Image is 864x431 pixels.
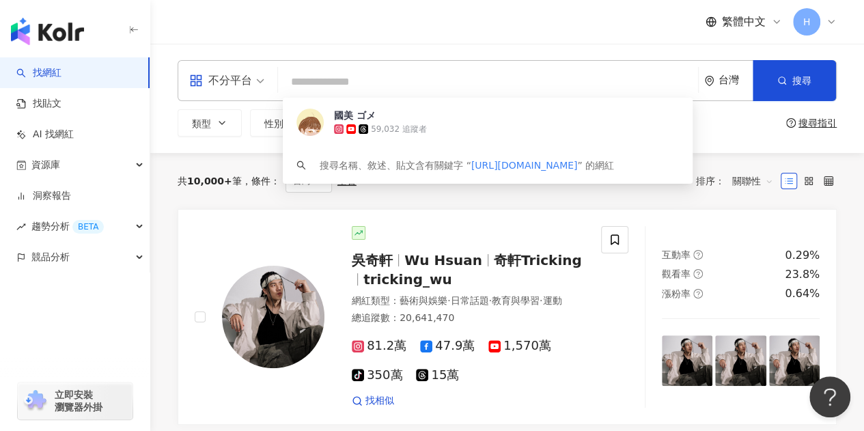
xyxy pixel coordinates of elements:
[542,295,561,306] span: 運動
[18,383,133,419] a: chrome extension立即安裝 瀏覽器外掛
[400,295,447,306] span: 藝術與娛樂
[178,109,242,137] button: 類型
[693,250,703,260] span: question-circle
[693,289,703,298] span: question-circle
[419,118,447,129] span: 互動率
[447,295,450,306] span: ·
[792,75,811,86] span: 搜尋
[785,267,820,282] div: 23.8%
[568,109,650,137] button: 更多篩選
[540,295,542,306] span: ·
[250,109,314,137] button: 性別
[178,209,837,425] a: KOL Avatar吳奇軒Wu Hsuan奇軒Trickingtricking_wu網紅類型：藝術與娛樂·日常話題·教育與學習·運動總追蹤數：20,641,47081.2萬47.9萬1,570萬...
[785,248,820,263] div: 0.29%
[798,117,837,128] div: 搜尋指引
[715,335,766,386] img: post-image
[352,311,585,325] div: 總追蹤數 ： 20,641,470
[492,295,540,306] span: 教育與學習
[352,368,402,383] span: 350萬
[420,339,475,353] span: 47.9萬
[769,335,820,386] img: post-image
[404,252,482,268] span: Wu Hsuan
[693,269,703,279] span: question-circle
[31,242,70,273] span: 競品分析
[242,176,280,186] span: 條件 ：
[363,271,452,288] span: tricking_wu
[704,76,714,86] span: environment
[662,288,691,299] span: 漲粉率
[16,66,61,80] a: search找網紅
[785,286,820,301] div: 0.64%
[72,220,104,234] div: BETA
[598,117,636,128] span: 更多篩選
[352,394,394,408] a: 找相似
[786,118,796,128] span: question-circle
[719,74,753,86] div: 台灣
[753,60,836,101] button: 搜尋
[722,14,766,29] span: 繁體中文
[732,170,773,192] span: 關聯性
[352,294,585,308] div: 網紅類型 ：
[494,252,582,268] span: 奇軒Tricking
[486,109,560,137] button: 觀看率
[22,390,48,412] img: chrome extension
[55,389,102,413] span: 立即安裝 瀏覽器外掛
[501,118,529,129] span: 觀看率
[16,128,74,141] a: AI 找網紅
[16,222,26,232] span: rise
[803,14,811,29] span: H
[337,176,357,186] div: 重置
[189,74,203,87] span: appstore
[662,335,712,386] img: post-image
[264,118,283,129] span: 性別
[16,189,71,203] a: 洞察報告
[416,368,459,383] span: 15萬
[809,376,850,417] iframe: Help Scout Beacon - Open
[31,211,104,242] span: 趨勢分析
[16,97,61,111] a: 找貼文
[662,249,691,260] span: 互動率
[365,394,394,408] span: 找相似
[696,170,781,192] div: 排序：
[352,252,393,268] span: 吳奇軒
[178,176,242,186] div: 共 筆
[404,109,478,137] button: 互動率
[488,295,491,306] span: ·
[11,18,84,45] img: logo
[322,109,396,137] button: 追蹤數
[352,339,406,353] span: 81.2萬
[450,295,488,306] span: 日常話題
[189,70,252,92] div: 不分平台
[222,266,324,368] img: KOL Avatar
[285,169,332,193] span: 台灣
[31,150,60,180] span: 資源庫
[187,176,232,186] span: 10,000+
[337,118,365,129] span: 追蹤數
[488,339,551,353] span: 1,570萬
[192,118,211,129] span: 類型
[662,268,691,279] span: 觀看率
